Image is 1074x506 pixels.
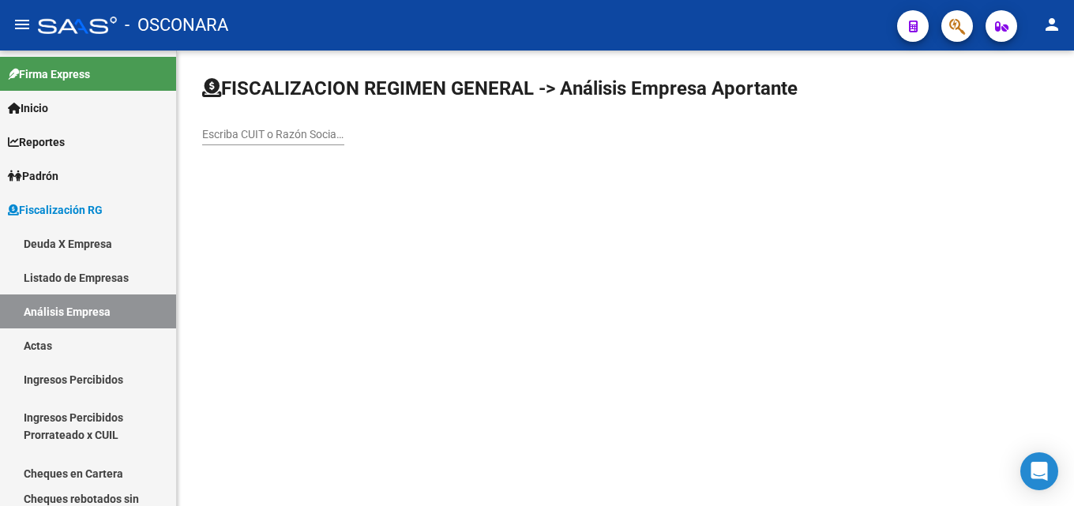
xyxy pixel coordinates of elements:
[8,66,90,83] span: Firma Express
[8,99,48,117] span: Inicio
[125,8,228,43] span: - OSCONARA
[8,167,58,185] span: Padrón
[1042,15,1061,34] mat-icon: person
[1020,452,1058,490] div: Open Intercom Messenger
[13,15,32,34] mat-icon: menu
[8,133,65,151] span: Reportes
[202,76,798,101] h1: FISCALIZACION REGIMEN GENERAL -> Análisis Empresa Aportante
[8,201,103,219] span: Fiscalización RG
